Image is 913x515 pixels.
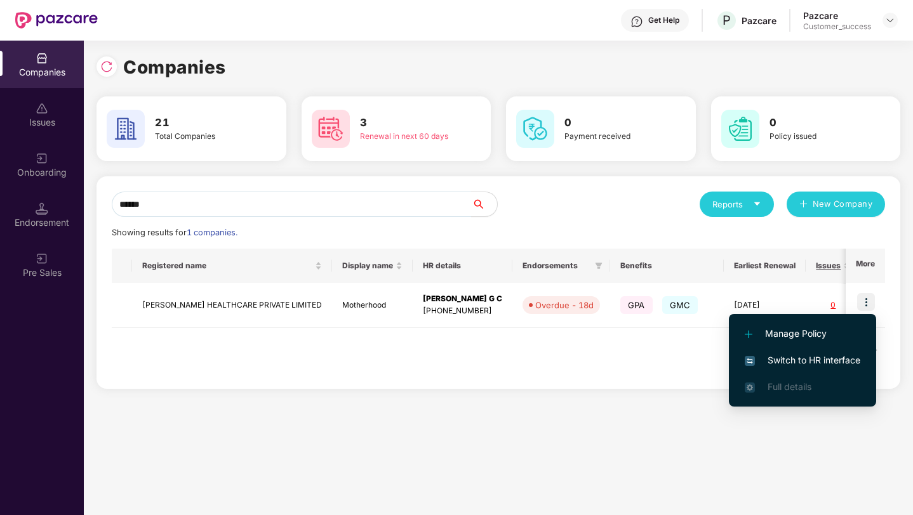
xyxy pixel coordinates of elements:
button: plusNew Company [787,192,885,217]
th: Display name [332,249,413,283]
span: filter [595,262,603,270]
span: Switch to HR interface [745,353,860,367]
th: Benefits [610,249,724,283]
img: svg+xml;base64,PHN2ZyBpZD0iSGVscC0zMngzMiIgeG1sbnM9Imh0dHA6Ly93d3cudzMub3JnLzIwMDAvc3ZnIiB3aWR0aD... [630,15,643,28]
td: [PERSON_NAME] HEALTHCARE PRIVATE LIMITED [132,283,332,328]
div: Policy issued [770,131,864,143]
th: Registered name [132,249,332,283]
img: svg+xml;base64,PHN2ZyB4bWxucz0iaHR0cDovL3d3dy53My5vcmcvMjAwMC9zdmciIHdpZHRoPSIxNi4zNjMiIGhlaWdodD... [745,382,755,393]
div: [PHONE_NUMBER] [423,305,502,317]
span: filter [592,258,605,273]
td: [DATE] [724,283,806,328]
span: New Company [813,198,873,211]
img: svg+xml;base64,PHN2ZyBpZD0iUmVsb2FkLTMyeDMyIiB4bWxucz0iaHR0cDovL3d3dy53My5vcmcvMjAwMC9zdmciIHdpZH... [100,60,113,73]
h3: 0 [770,115,864,131]
th: Issues [806,249,860,283]
div: Pazcare [742,15,776,27]
img: svg+xml;base64,PHN2ZyB3aWR0aD0iMjAiIGhlaWdodD0iMjAiIHZpZXdCb3g9IjAgMCAyMCAyMCIgZmlsbD0ibm9uZSIgeG... [36,152,48,165]
img: svg+xml;base64,PHN2ZyBpZD0iRHJvcGRvd24tMzJ4MzIiIHhtbG5zPSJodHRwOi8vd3d3LnczLm9yZy8yMDAwL3N2ZyIgd2... [885,15,895,25]
th: HR details [413,249,512,283]
div: Reports [712,198,761,211]
span: Full details [768,381,811,392]
span: Endorsements [523,261,590,271]
span: Manage Policy [745,327,860,341]
span: search [471,199,497,209]
div: Customer_success [803,22,871,32]
h3: 0 [564,115,659,131]
div: 0 [816,299,850,311]
div: Renewal in next 60 days [360,131,455,143]
img: svg+xml;base64,PHN2ZyB4bWxucz0iaHR0cDovL3d3dy53My5vcmcvMjAwMC9zdmciIHdpZHRoPSI2MCIgaGVpZ2h0PSI2MC... [107,110,145,148]
div: Total Companies [155,131,250,143]
span: Display name [342,261,393,271]
span: GPA [620,296,653,314]
span: plus [799,200,808,210]
span: Issues [816,261,841,271]
span: caret-down [753,200,761,208]
h3: 3 [360,115,455,131]
img: svg+xml;base64,PHN2ZyBpZD0iQ29tcGFuaWVzIiB4bWxucz0iaHR0cDovL3d3dy53My5vcmcvMjAwMC9zdmciIHdpZHRoPS... [36,52,48,65]
div: Payment received [564,131,659,143]
span: GMC [662,296,698,314]
img: svg+xml;base64,PHN2ZyB3aWR0aD0iMTQuNSIgaGVpZ2h0PSIxNC41IiB2aWV3Qm94PSIwIDAgMTYgMTYiIGZpbGw9Im5vbm... [36,202,48,215]
img: svg+xml;base64,PHN2ZyB4bWxucz0iaHR0cDovL3d3dy53My5vcmcvMjAwMC9zdmciIHdpZHRoPSI2MCIgaGVpZ2h0PSI2MC... [721,110,759,148]
img: svg+xml;base64,PHN2ZyB4bWxucz0iaHR0cDovL3d3dy53My5vcmcvMjAwMC9zdmciIHdpZHRoPSI2MCIgaGVpZ2h0PSI2MC... [312,110,350,148]
img: svg+xml;base64,PHN2ZyB4bWxucz0iaHR0cDovL3d3dy53My5vcmcvMjAwMC9zdmciIHdpZHRoPSIxMi4yMDEiIGhlaWdodD... [745,330,752,338]
span: Registered name [142,261,312,271]
div: Overdue - 18d [535,299,594,311]
th: More [846,249,885,283]
button: search [471,192,498,217]
h1: Companies [123,53,226,81]
span: 1 companies. [187,228,237,237]
img: icon [857,293,875,311]
div: Get Help [648,15,679,25]
img: New Pazcare Logo [15,12,98,29]
img: svg+xml;base64,PHN2ZyB4bWxucz0iaHR0cDovL3d3dy53My5vcmcvMjAwMC9zdmciIHdpZHRoPSI2MCIgaGVpZ2h0PSI2MC... [516,110,554,148]
img: svg+xml;base64,PHN2ZyBpZD0iSXNzdWVzX2Rpc2FibGVkIiB4bWxucz0iaHR0cDovL3d3dy53My5vcmcvMjAwMC9zdmciIH... [36,102,48,115]
th: Earliest Renewal [724,249,806,283]
span: Showing results for [112,228,237,237]
img: svg+xml;base64,PHN2ZyB3aWR0aD0iMjAiIGhlaWdodD0iMjAiIHZpZXdCb3g9IjAgMCAyMCAyMCIgZmlsbD0ibm9uZSIgeG... [36,252,48,265]
img: svg+xml;base64,PHN2ZyB4bWxucz0iaHR0cDovL3d3dy53My5vcmcvMjAwMC9zdmciIHdpZHRoPSIxNiIgaGVpZ2h0PSIxNi... [745,356,755,366]
div: Pazcare [803,10,871,22]
span: P [723,13,731,28]
h3: 21 [155,115,250,131]
td: Motherhood [332,283,413,328]
div: [PERSON_NAME] G C [423,293,502,305]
